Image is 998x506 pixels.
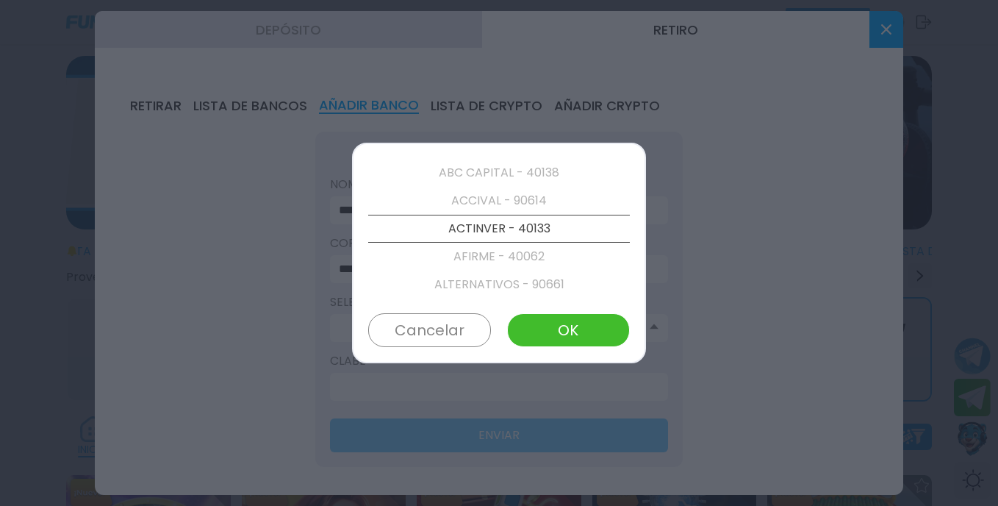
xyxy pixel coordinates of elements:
[368,271,630,299] p: ALTERNATIVOS - 90661
[368,313,491,347] button: Cancelar
[368,159,630,187] p: ABC CAPITAL - 40138
[507,313,630,347] button: OK
[368,187,630,215] p: ACCIVAL - 90614
[368,243,630,271] p: AFIRME - 40062
[368,215,630,243] p: ACTINVER - 40133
